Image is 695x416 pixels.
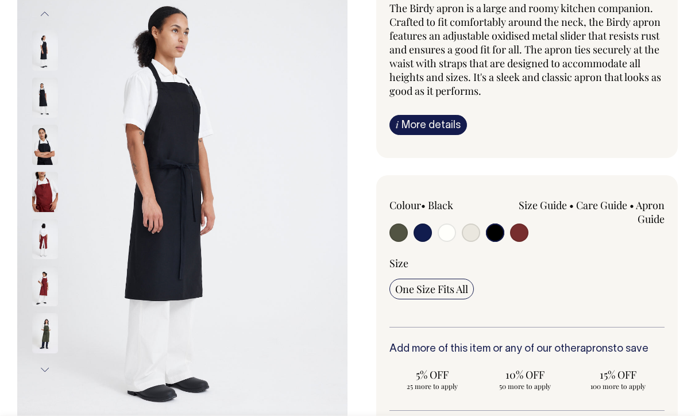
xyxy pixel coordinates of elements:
[32,172,58,212] img: burgundy
[32,313,58,353] img: olive
[581,368,655,382] span: 15% OFF
[421,198,426,212] span: •
[580,344,613,354] a: aprons
[389,256,665,270] div: Size
[575,364,661,394] input: 15% OFF 100 more to apply
[488,382,563,391] span: 50 more to apply
[32,219,58,259] img: burgundy
[395,382,470,391] span: 25 more to apply
[581,382,655,391] span: 100 more to apply
[488,368,563,382] span: 10% OFF
[389,364,476,394] input: 5% OFF 25 more to apply
[395,282,468,296] span: One Size Fits All
[636,198,665,226] a: Apron Guide
[32,30,58,71] img: black
[569,198,574,212] span: •
[630,198,634,212] span: •
[36,1,53,27] button: Previous
[428,198,453,212] label: Black
[32,266,58,306] img: Birdy Apron
[32,125,58,165] img: black
[389,279,474,299] input: One Size Fits All
[32,78,58,118] img: black
[395,368,470,382] span: 5% OFF
[389,1,661,98] span: The Birdy apron is a large and roomy kitchen companion. Crafted to fit comfortably around the nec...
[396,118,399,130] span: i
[389,344,665,355] h6: Add more of this item or any of our other to save
[576,198,627,212] a: Care Guide
[36,357,53,383] button: Next
[389,115,467,135] a: iMore details
[482,364,569,394] input: 10% OFF 50 more to apply
[389,198,500,212] div: Colour
[519,198,567,212] a: Size Guide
